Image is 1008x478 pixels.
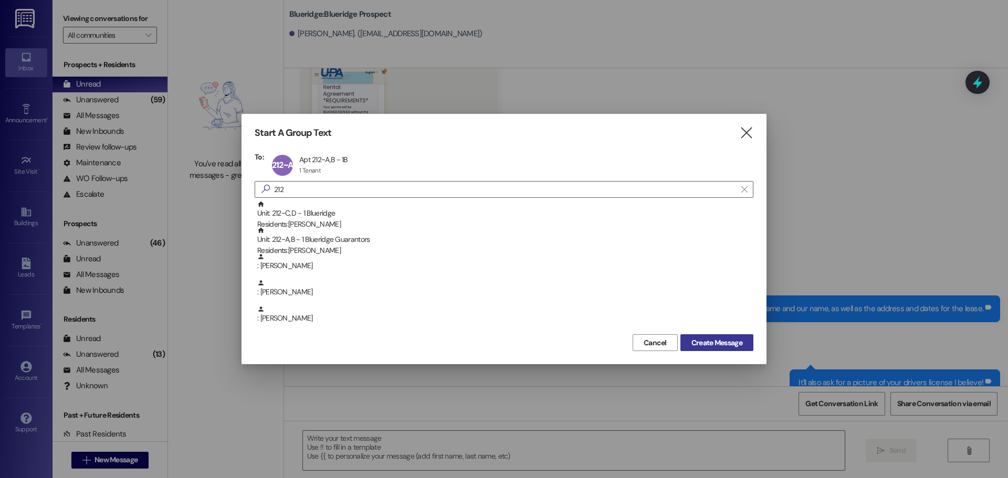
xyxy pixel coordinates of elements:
[255,200,753,227] div: Unit: 212~C,D - 1 BlueridgeResidents:[PERSON_NAME]
[299,155,348,164] div: Apt 212~A,B - 1B
[272,160,299,171] span: 212~A,B
[299,166,321,175] div: 1 Tenant
[633,334,678,351] button: Cancel
[257,219,753,230] div: Residents: [PERSON_NAME]
[691,337,742,348] span: Create Message
[257,253,753,271] div: : [PERSON_NAME]
[257,200,753,230] div: Unit: 212~C,D - 1 Blueridge
[739,128,753,139] i: 
[257,279,753,298] div: : [PERSON_NAME]
[255,279,753,305] div: : [PERSON_NAME]
[257,245,753,256] div: Residents: [PERSON_NAME]
[255,227,753,253] div: Unit: 212~A,B - 1 Blueridge GuarantorsResidents:[PERSON_NAME]
[255,253,753,279] div: : [PERSON_NAME]
[741,185,747,194] i: 
[257,227,753,257] div: Unit: 212~A,B - 1 Blueridge Guarantors
[255,152,264,162] h3: To:
[255,305,753,332] div: : [PERSON_NAME]
[644,337,667,348] span: Cancel
[255,127,331,139] h3: Start A Group Text
[274,182,736,197] input: Search for any contact or apartment
[257,305,753,324] div: : [PERSON_NAME]
[736,182,753,197] button: Clear text
[257,184,274,195] i: 
[680,334,753,351] button: Create Message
